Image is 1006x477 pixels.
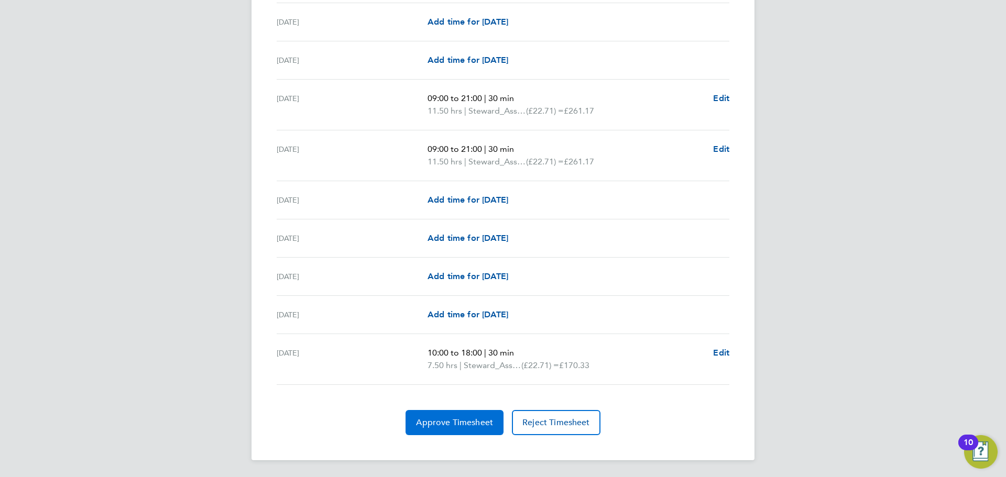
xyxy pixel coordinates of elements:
[713,143,729,156] a: Edit
[526,157,564,167] span: (£22.71) =
[428,157,462,167] span: 11.50 hrs
[428,17,508,27] span: Add time for [DATE]
[277,92,428,117] div: [DATE]
[428,106,462,116] span: 11.50 hrs
[428,309,508,319] span: Add time for [DATE]
[428,348,482,358] span: 10:00 to 18:00
[484,93,486,103] span: |
[564,157,594,167] span: £261.17
[277,232,428,245] div: [DATE]
[428,93,482,103] span: 09:00 to 21:00
[526,106,564,116] span: (£22.71) =
[464,359,521,372] span: Steward_Assessor_Rate
[488,144,514,154] span: 30 min
[484,144,486,154] span: |
[428,308,508,321] a: Add time for [DATE]
[277,347,428,372] div: [DATE]
[713,347,729,359] a: Edit
[522,417,590,428] span: Reject Timesheet
[564,106,594,116] span: £261.17
[428,54,508,66] a: Add time for [DATE]
[713,144,729,154] span: Edit
[512,410,600,435] button: Reject Timesheet
[488,348,514,358] span: 30 min
[428,271,508,281] span: Add time for [DATE]
[468,156,526,168] span: Steward_Assessor_Rate
[964,435,998,469] button: Open Resource Center, 10 new notifications
[464,106,466,116] span: |
[416,417,493,428] span: Approve Timesheet
[428,55,508,65] span: Add time for [DATE]
[713,93,729,103] span: Edit
[277,143,428,168] div: [DATE]
[428,233,508,243] span: Add time for [DATE]
[428,270,508,283] a: Add time for [DATE]
[964,442,973,456] div: 10
[277,308,428,321] div: [DATE]
[713,92,729,105] a: Edit
[559,360,589,370] span: £170.33
[428,195,508,205] span: Add time for [DATE]
[277,16,428,28] div: [DATE]
[484,348,486,358] span: |
[277,194,428,206] div: [DATE]
[428,144,482,154] span: 09:00 to 21:00
[464,157,466,167] span: |
[428,360,457,370] span: 7.50 hrs
[428,194,508,206] a: Add time for [DATE]
[713,348,729,358] span: Edit
[406,410,504,435] button: Approve Timesheet
[488,93,514,103] span: 30 min
[428,16,508,28] a: Add time for [DATE]
[277,54,428,66] div: [DATE]
[460,360,462,370] span: |
[468,105,526,117] span: Steward_Assessor_Rate
[277,270,428,283] div: [DATE]
[428,232,508,245] a: Add time for [DATE]
[521,360,559,370] span: (£22.71) =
